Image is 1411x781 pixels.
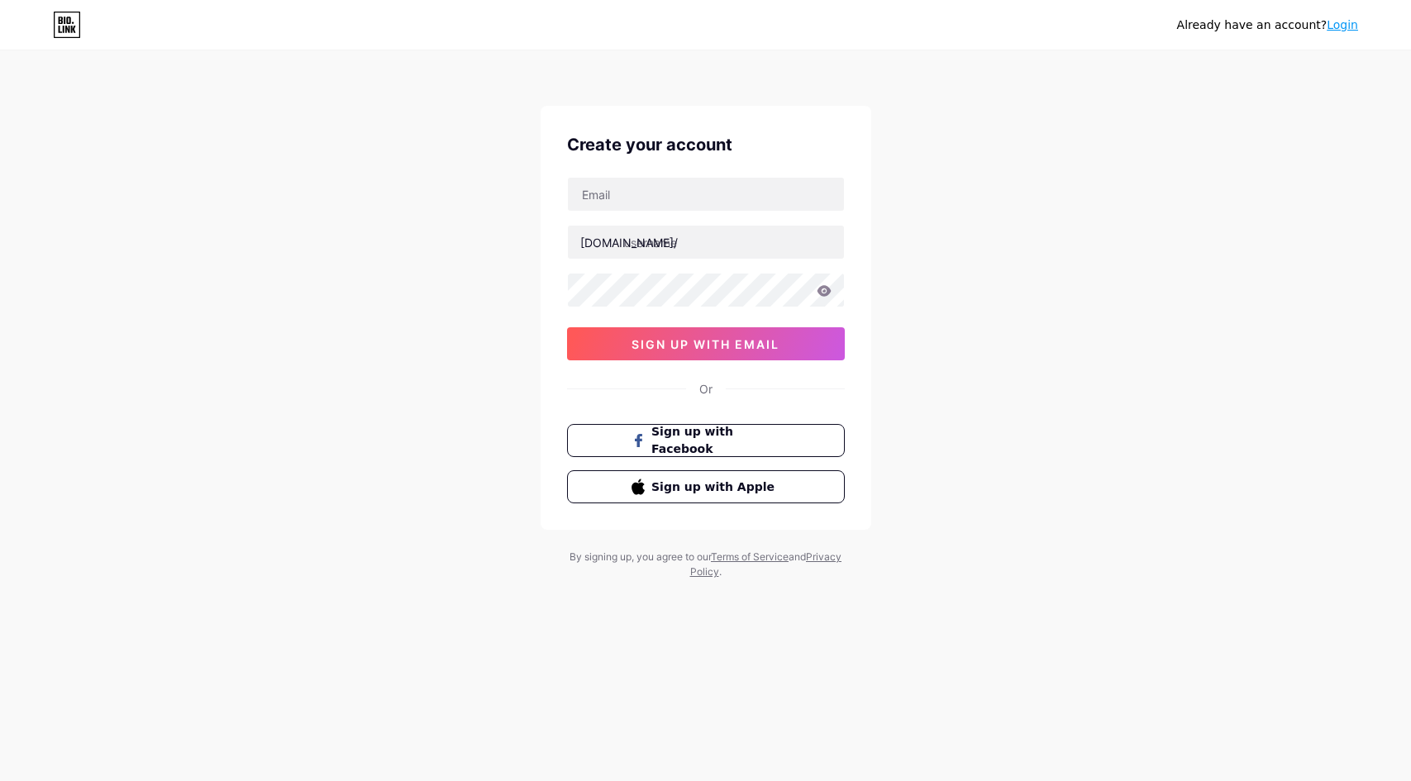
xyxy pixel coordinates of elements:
button: Sign up with Facebook [567,424,845,457]
button: Sign up with Apple [567,470,845,503]
div: Already have an account? [1177,17,1358,34]
span: Sign up with Facebook [651,423,779,458]
div: Create your account [567,132,845,157]
button: sign up with email [567,327,845,360]
span: Sign up with Apple [651,479,779,496]
a: Login [1327,18,1358,31]
a: Terms of Service [711,550,789,563]
div: By signing up, you agree to our and . [565,550,846,579]
input: Email [568,178,844,211]
span: sign up with email [632,337,779,351]
input: username [568,226,844,259]
div: [DOMAIN_NAME]/ [580,234,678,251]
div: Or [699,380,713,398]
